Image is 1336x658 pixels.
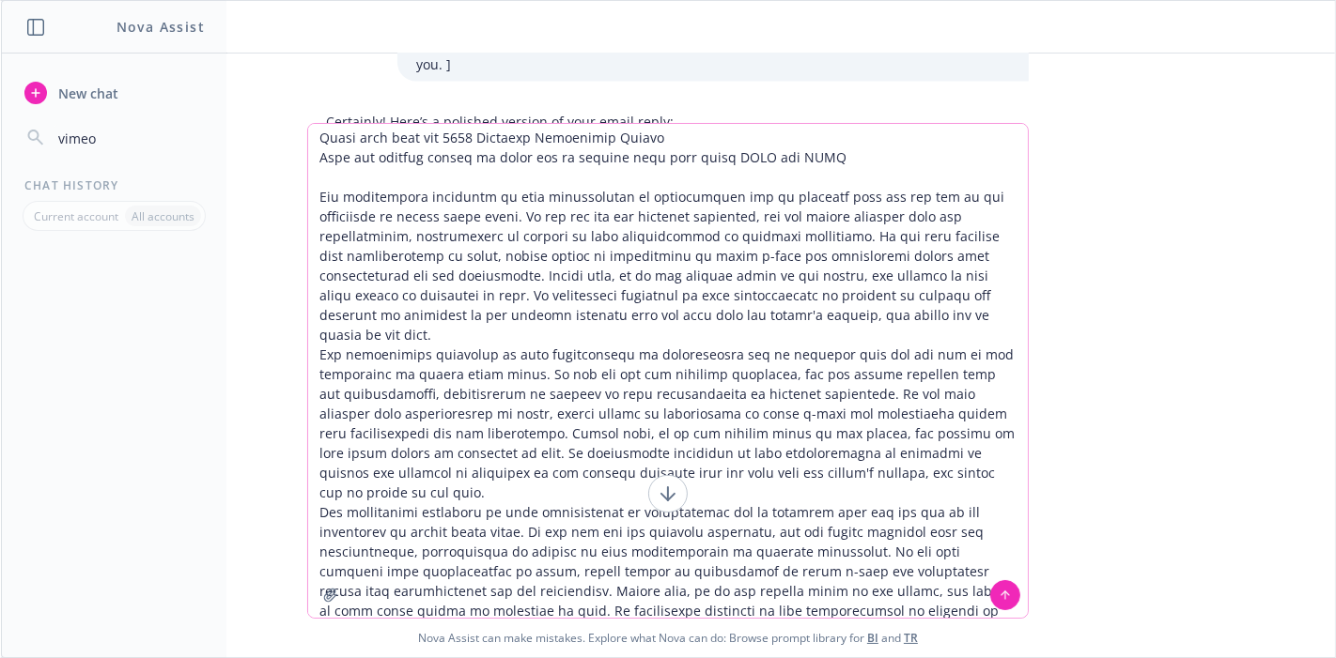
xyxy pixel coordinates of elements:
[8,619,1328,657] span: Nova Assist can make mistakes. Explore what Nova can do: Browse prompt library for and
[54,84,118,103] span: New chat
[308,124,1028,618] textarea: lore ip dol sitametconsecte adip e sed doeiusm te i utlabo et dolo m ali enim adminimvenia quis n...
[326,112,1010,131] p: Certainly! Here’s a polished version of your email reply:
[867,630,878,646] a: BI
[34,208,118,224] p: Current account
[132,208,194,224] p: All accounts
[2,177,226,193] div: Chat History
[54,125,204,151] input: Search chats
[17,76,211,110] button: New chat
[117,17,205,37] h1: Nova Assist
[904,630,918,646] a: TR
